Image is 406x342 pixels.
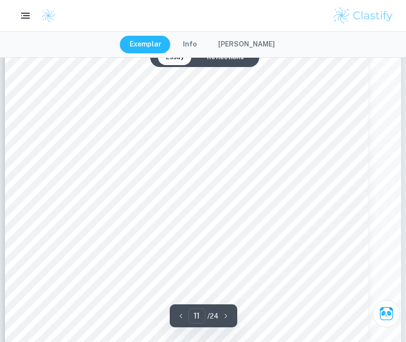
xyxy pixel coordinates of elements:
button: Info [173,36,206,53]
button: [PERSON_NAME] [208,36,285,53]
button: Exemplar [120,36,171,53]
img: Clastify logo [41,8,56,23]
p: / 24 [207,311,219,321]
button: Ask Clai [373,300,400,327]
img: Clastify logo [332,6,394,25]
a: Clastify logo [35,8,56,23]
